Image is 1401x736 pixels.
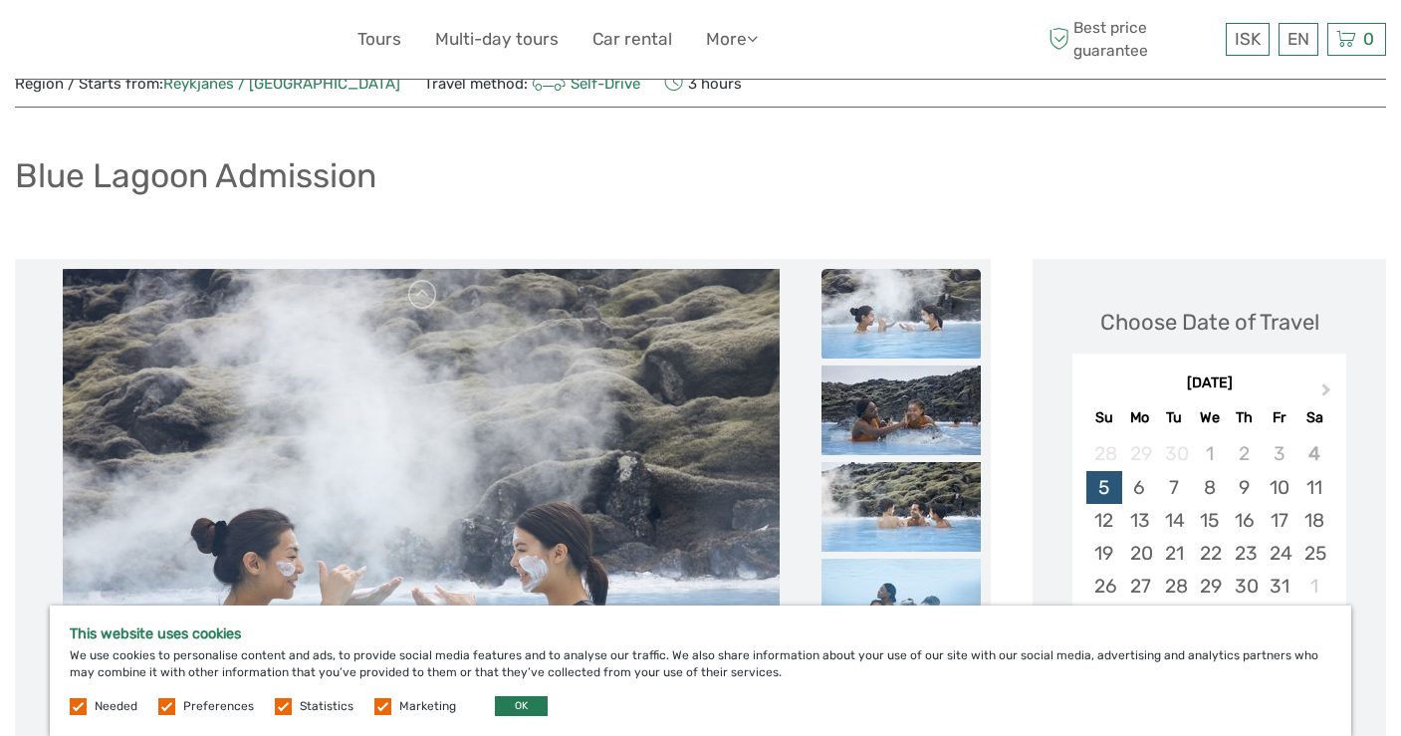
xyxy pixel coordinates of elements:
span: Best price guarantee [1044,17,1221,61]
div: Choose Thursday, October 16th, 2025 [1227,504,1262,537]
span: Travel method: [424,69,640,97]
button: Open LiveChat chat widget [229,31,253,55]
div: Choose Monday, October 13th, 2025 [1122,504,1157,537]
div: Choose Wednesday, October 29th, 2025 [1192,570,1227,603]
div: Sa [1296,404,1331,431]
div: Choose Sunday, October 19th, 2025 [1086,537,1121,570]
img: 811391cfcce346129166c4f5c33747f0_slider_thumbnail.jpg [821,462,981,552]
a: Tours [357,25,401,54]
div: Choose Friday, October 24th, 2025 [1262,537,1296,570]
div: Th [1227,404,1262,431]
div: Choose Wednesday, October 22nd, 2025 [1192,537,1227,570]
div: We [1192,404,1227,431]
div: Choose Thursday, October 9th, 2025 [1227,471,1262,504]
h1: Blue Lagoon Admission [15,155,376,196]
div: Mo [1122,404,1157,431]
div: Not available Monday, September 29th, 2025 [1122,437,1157,470]
div: Choose Saturday, November 1st, 2025 [1296,570,1331,603]
div: Choose Tuesday, October 7th, 2025 [1157,471,1192,504]
div: Not available Tuesday, September 30th, 2025 [1157,437,1192,470]
a: More [706,25,758,54]
div: Not available Saturday, October 4th, 2025 [1296,437,1331,470]
div: Choose Tuesday, October 21st, 2025 [1157,537,1192,570]
button: Next Month [1312,378,1344,410]
div: Choose Date of Travel [1100,307,1319,338]
img: 2adeb98bcb0a40b2ab98e71494bc4d06_slider_thumbnail.jpg [821,269,981,359]
div: month 2025-10 [1078,437,1339,635]
img: 074d1b25433144c697119fb130ce2944_slider_thumbnail.jpg [821,559,981,648]
div: EN [1279,23,1318,56]
span: Region / Starts from: [15,74,400,95]
div: Choose Friday, October 31st, 2025 [1262,570,1296,603]
span: ISK [1235,29,1261,49]
p: We're away right now. Please check back later! [28,35,225,51]
div: Not available Wednesday, October 1st, 2025 [1192,437,1227,470]
div: Choose Wednesday, October 15th, 2025 [1192,504,1227,537]
div: Choose Saturday, November 8th, 2025 [1296,603,1331,635]
div: Tu [1157,404,1192,431]
div: Choose Thursday, October 23rd, 2025 [1227,537,1262,570]
div: Choose Sunday, October 12th, 2025 [1086,504,1121,537]
label: Needed [95,698,137,715]
div: Choose Thursday, November 6th, 2025 [1227,603,1262,635]
span: 3 hours [664,69,742,97]
div: Choose Tuesday, November 4th, 2025 [1157,603,1192,635]
div: We use cookies to personalise content and ads, to provide social media features and to analyse ou... [50,606,1351,736]
div: Choose Monday, October 6th, 2025 [1122,471,1157,504]
div: Choose Friday, October 17th, 2025 [1262,504,1296,537]
div: Not available Sunday, September 28th, 2025 [1086,437,1121,470]
div: [DATE] [1072,373,1346,394]
div: Choose Tuesday, October 28th, 2025 [1157,570,1192,603]
div: Choose Tuesday, October 14th, 2025 [1157,504,1192,537]
div: Choose Friday, October 10th, 2025 [1262,471,1296,504]
label: Statistics [300,698,353,715]
a: Multi-day tours [435,25,559,54]
label: Marketing [399,698,456,715]
h5: This website uses cookies [70,625,1331,642]
img: 632-1a1f61c2-ab70-46c5-a88f-57c82c74ba0d_logo_small.jpg [15,15,117,64]
div: Not available Thursday, October 2nd, 2025 [1227,437,1262,470]
div: Choose Sunday, November 2nd, 2025 [1086,603,1121,635]
div: Choose Thursday, October 30th, 2025 [1227,570,1262,603]
div: Choose Wednesday, November 5th, 2025 [1192,603,1227,635]
div: Not available Friday, October 3rd, 2025 [1262,437,1296,470]
div: Choose Sunday, October 5th, 2025 [1086,471,1121,504]
button: OK [495,696,548,716]
div: Choose Saturday, October 11th, 2025 [1296,471,1331,504]
div: Choose Friday, November 7th, 2025 [1262,603,1296,635]
div: Choose Sunday, October 26th, 2025 [1086,570,1121,603]
label: Preferences [183,698,254,715]
div: Choose Wednesday, October 8th, 2025 [1192,471,1227,504]
div: Choose Monday, October 27th, 2025 [1122,570,1157,603]
img: 480a193e8ba84a95a42242670c5714f0_slider_thumbnail.jpg [821,366,981,455]
a: Car rental [592,25,672,54]
span: 0 [1360,29,1377,49]
div: Fr [1262,404,1296,431]
div: Choose Saturday, October 25th, 2025 [1296,537,1331,570]
div: Su [1086,404,1121,431]
a: Reykjanes / [GEOGRAPHIC_DATA] [163,75,400,93]
div: Choose Saturday, October 18th, 2025 [1296,504,1331,537]
div: Choose Monday, October 20th, 2025 [1122,537,1157,570]
a: Self-Drive [528,75,640,93]
div: Choose Monday, November 3rd, 2025 [1122,603,1157,635]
